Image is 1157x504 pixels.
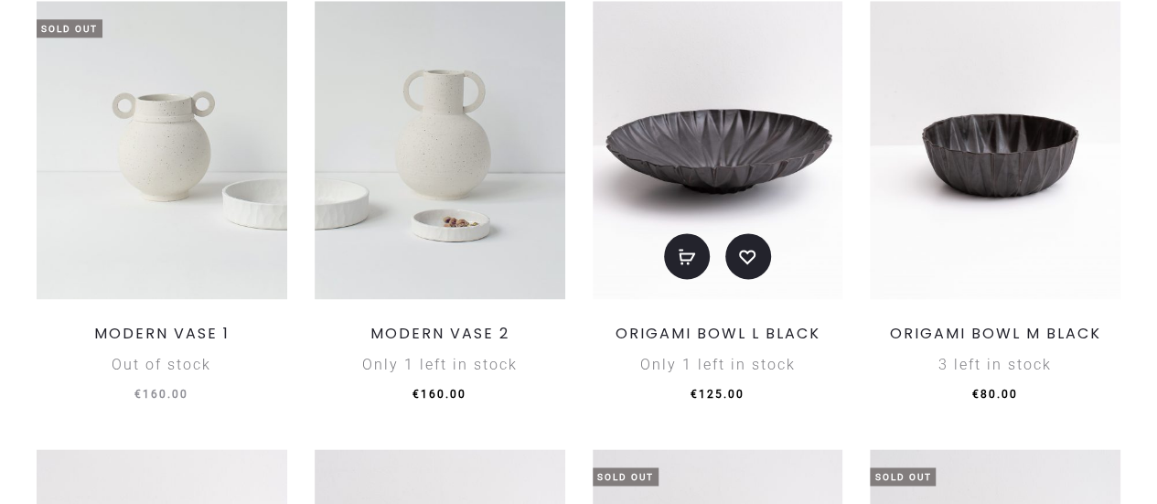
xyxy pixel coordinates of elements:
[870,349,1120,381] div: 3 left in stock
[315,349,565,381] div: Only 1 left in stock
[37,349,287,381] div: Out of stock
[593,349,843,381] div: Only 1 left in stock
[315,1,565,299] img: MODERN VASE 2
[593,1,843,299] img: ORIGAMI BOWL L BLACK
[664,233,710,279] a: Add to basket: “ORIGAMI BOWL L BLACK”
[412,388,421,401] span: €
[412,388,466,401] span: 160.00
[870,467,936,486] span: Sold Out
[134,388,188,401] span: 160.00
[890,323,1101,344] a: ORIGAMI BOWL M BLACK
[870,1,1120,299] img: ORIGAMI BOWL M BLACK
[972,388,1018,401] span: 80.00
[593,467,659,486] span: Sold Out
[37,1,287,299] a: Sold Out
[615,323,820,344] a: ORIGAMI BOWL L BLACK
[37,1,287,299] img: MODERN VASE 1
[134,388,143,401] span: €
[370,323,509,344] a: MODERN VASE 2
[94,323,230,344] a: MODERN VASE 1
[725,233,771,279] a: Add to wishlist
[37,19,102,38] span: Sold Out
[691,388,745,401] span: 125.00
[972,388,980,401] span: €
[691,388,699,401] span: €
